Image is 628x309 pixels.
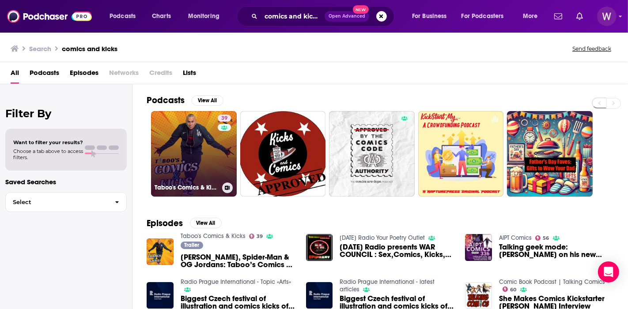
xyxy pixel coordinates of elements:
span: Credits [149,66,172,84]
a: Podcasts [30,66,59,84]
span: For Business [412,10,447,22]
a: 56 [535,235,549,241]
button: open menu [456,9,517,23]
h2: Filter By [5,107,127,120]
a: 60 [503,287,517,292]
button: open menu [517,9,549,23]
span: Choose a tab above to access filters. [13,148,83,160]
div: Search podcasts, credits, & more... [245,6,403,26]
p: Saved Searches [5,178,127,186]
a: Taboo's Comics & Kicks [181,232,246,240]
h2: Podcasts [147,95,185,106]
button: open menu [103,9,147,23]
span: 56 [543,236,549,240]
span: Want to filter your results? [13,139,83,145]
img: User Profile [597,7,617,26]
a: Radio Prague International - Topic «Arts» [181,278,291,286]
span: More [523,10,538,22]
button: View All [190,218,222,228]
button: Open AdvancedNew [325,11,369,22]
img: Biggest Czech festival of illustration and comics kicks off in Prague [147,282,174,309]
h3: comics and kicks [62,45,117,53]
a: Episodes [70,66,98,84]
div: Open Intercom Messenger [598,261,619,283]
span: Select [6,199,108,205]
span: 39 [257,235,263,238]
span: Open Advanced [329,14,365,19]
span: New [353,5,369,14]
img: Biggest Czech festival of illustration and comics kicks off in Prague [306,282,333,309]
img: Podchaser - Follow, Share and Rate Podcasts [7,8,92,25]
a: Show notifications dropdown [551,9,566,24]
img: Stan Lee, Spider-Man & OG Jordans: Taboo’s Comics & Kicks [147,238,174,265]
span: Talking geek mode: [PERSON_NAME] on his new podcast Comics and Kicks [499,243,614,258]
button: Select [5,192,127,212]
img: Epiphany Radio presents WAR COUNCIL : Sex,Comics, Kicks, Anime,Relationships [306,234,333,261]
span: 39 [221,114,227,123]
a: All [11,66,19,84]
a: Epiphany Radio Your Poetry Outlet [340,234,425,242]
span: Monitoring [188,10,219,22]
button: View All [192,95,223,106]
button: Show profile menu [597,7,617,26]
h3: Taboo's Comics & Kicks [155,184,219,191]
h2: Episodes [147,218,183,229]
button: open menu [182,9,231,23]
a: Epiphany Radio presents WAR COUNCIL : Sex,Comics, Kicks, Anime,Relationships [340,243,454,258]
a: Radio Prague International - latest articles [340,278,435,293]
a: AIPT Comics [499,234,532,242]
a: 39Taboo's Comics & Kicks [151,111,237,197]
img: She Makes Comics Kickstarter Marisa Stotter Interview [465,282,492,309]
a: PodcastsView All [147,95,223,106]
span: [PERSON_NAME], Spider-Man & OG Jordans: Taboo’s Comics & Kicks [181,253,295,268]
span: [DATE] Radio presents WAR COUNCIL : Sex,Comics, Kicks, Anime,Relationships [340,243,454,258]
a: EpisodesView All [147,218,222,229]
button: open menu [406,9,458,23]
span: For Podcasters [462,10,504,22]
span: Trailer [184,242,199,248]
span: Networks [109,66,139,84]
a: 39 [218,115,231,122]
span: Logged in as williammwhite [597,7,617,26]
input: Search podcasts, credits, & more... [261,9,325,23]
a: Charts [146,9,176,23]
a: Comic Book Podcast | Talking Comics [499,278,605,286]
button: Send feedback [570,45,614,52]
span: Podcasts [110,10,136,22]
a: Stan Lee, Spider-Man & OG Jordans: Taboo’s Comics & Kicks [181,253,295,268]
img: Talking geek mode: Taboo on his new podcast Comics and Kicks [465,234,492,261]
a: 39 [249,234,263,239]
a: Talking geek mode: Taboo on his new podcast Comics and Kicks [499,243,614,258]
span: Charts [152,10,171,22]
a: Lists [183,66,196,84]
span: 60 [511,288,517,292]
a: Show notifications dropdown [573,9,586,24]
h3: Search [29,45,51,53]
